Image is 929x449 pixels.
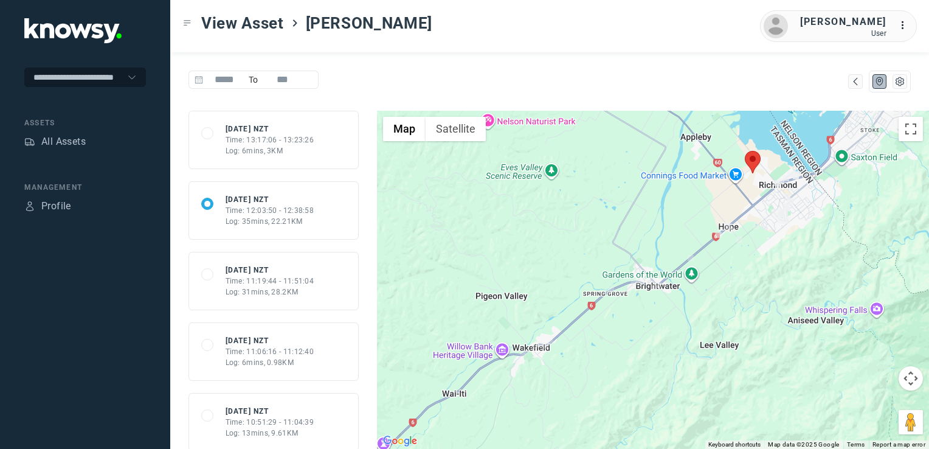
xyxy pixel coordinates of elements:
[226,216,314,227] div: Log: 35mins, 22.21KM
[226,346,314,357] div: Time: 11:06:16 - 11:12:40
[847,441,865,448] a: Terms (opens in new tab)
[226,194,314,205] div: [DATE] NZT
[246,71,261,89] span: To
[226,134,314,145] div: Time: 13:17:06 - 13:23:26
[226,428,314,439] div: Log: 13mins, 9.61KM
[226,145,314,156] div: Log: 6mins, 3KM
[226,406,314,417] div: [DATE] NZT
[24,117,146,128] div: Assets
[24,199,71,214] a: ProfileProfile
[290,18,300,28] div: >
[24,134,86,149] a: AssetsAll Assets
[226,335,314,346] div: [DATE] NZT
[800,15,886,29] div: [PERSON_NAME]
[899,18,913,35] div: :
[201,12,284,34] span: View Asset
[899,18,913,33] div: :
[708,440,761,449] button: Keyboard shortcuts
[226,417,314,428] div: Time: 10:51:29 - 11:04:39
[768,441,839,448] span: Map data ©2025 Google
[899,117,923,141] button: Toggle fullscreen view
[872,441,925,448] a: Report a map error
[426,117,486,141] button: Show satellite imagery
[874,76,885,87] div: Map
[894,76,905,87] div: List
[24,201,35,212] div: Profile
[24,182,146,193] div: Management
[226,124,314,134] div: [DATE] NZT
[764,14,788,38] img: avatar.png
[226,357,314,368] div: Log: 6mins, 0.98KM
[226,276,314,287] div: Time: 11:19:44 - 11:51:04
[380,433,420,449] a: Open this area in Google Maps (opens a new window)
[800,29,886,38] div: User
[899,366,923,391] button: Map camera controls
[226,265,314,276] div: [DATE] NZT
[383,117,426,141] button: Show street map
[41,134,86,149] div: All Assets
[226,205,314,216] div: Time: 12:03:50 - 12:38:58
[899,410,923,434] button: Drag Pegman onto the map to open Street View
[41,199,71,214] div: Profile
[226,287,314,298] div: Log: 31mins, 28.2KM
[183,19,192,27] div: Toggle Menu
[380,433,420,449] img: Google
[306,12,432,34] span: [PERSON_NAME]
[899,21,911,30] tspan: ...
[850,76,861,87] div: Map
[24,136,35,147] div: Assets
[24,18,122,43] img: Application Logo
